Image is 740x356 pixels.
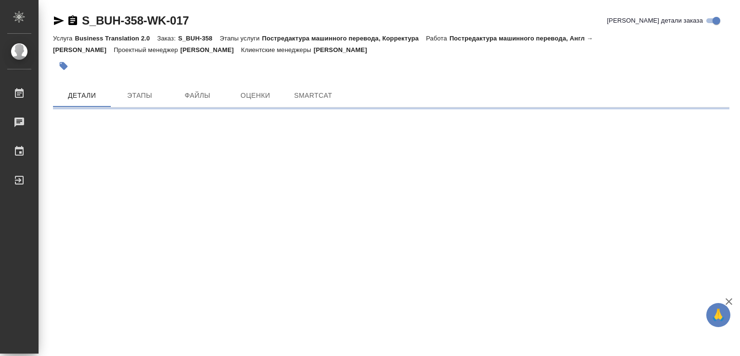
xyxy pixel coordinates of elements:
[59,90,105,102] span: Детали
[53,55,74,77] button: Добавить тэг
[67,15,79,26] button: Скопировать ссылку
[178,35,220,42] p: S_BUH-358
[706,303,730,327] button: 🙏
[174,90,221,102] span: Файлы
[607,16,703,26] span: [PERSON_NAME] детали заказа
[114,46,180,53] p: Проектный менеджер
[232,90,278,102] span: Оценки
[53,15,65,26] button: Скопировать ссылку для ЯМессенджера
[220,35,262,42] p: Этапы услуги
[53,35,75,42] p: Услуга
[157,35,178,42] p: Заказ:
[241,46,314,53] p: Клиентские менеджеры
[710,305,727,325] span: 🙏
[314,46,374,53] p: [PERSON_NAME]
[290,90,336,102] span: SmartCat
[262,35,426,42] p: Постредактура машинного перевода, Корректура
[426,35,449,42] p: Работа
[117,90,163,102] span: Этапы
[180,46,241,53] p: [PERSON_NAME]
[75,35,157,42] p: Business Translation 2.0
[82,14,189,27] a: S_BUH-358-WK-017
